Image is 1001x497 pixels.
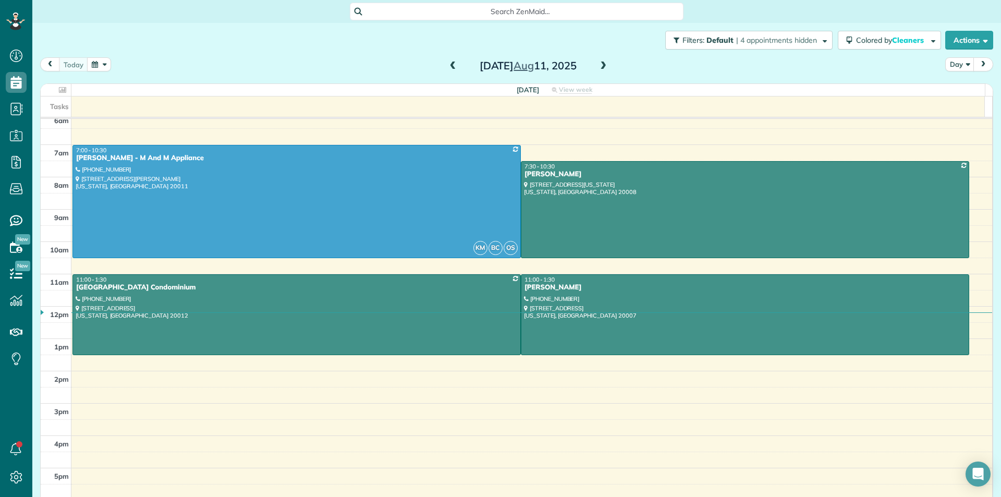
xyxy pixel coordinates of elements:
[660,31,833,50] a: Filters: Default | 4 appointments hidden
[76,283,518,292] div: [GEOGRAPHIC_DATA] Condominium
[524,163,555,170] span: 7:30 - 10:30
[856,35,927,45] span: Colored by
[76,147,106,154] span: 7:00 - 10:30
[945,31,993,50] button: Actions
[54,149,69,157] span: 7am
[473,241,487,255] span: KM
[892,35,925,45] span: Cleaners
[76,154,518,163] div: [PERSON_NAME] - M And M Appliance
[54,213,69,222] span: 9am
[463,60,593,71] h2: [DATE] 11, 2025
[15,234,30,245] span: New
[50,310,69,319] span: 12pm
[524,170,966,179] div: [PERSON_NAME]
[489,241,503,255] span: BC
[40,57,60,71] button: prev
[54,181,69,189] span: 8am
[706,35,734,45] span: Default
[76,276,106,283] span: 11:00 - 1:30
[59,57,88,71] button: today
[54,375,69,383] span: 2pm
[504,241,518,255] span: OS
[665,31,833,50] button: Filters: Default | 4 appointments hidden
[945,57,974,71] button: Day
[514,59,534,72] span: Aug
[54,343,69,351] span: 1pm
[50,246,69,254] span: 10am
[682,35,704,45] span: Filters:
[736,35,817,45] span: | 4 appointments hidden
[966,462,991,487] div: Open Intercom Messenger
[524,276,555,283] span: 11:00 - 1:30
[54,440,69,448] span: 4pm
[517,86,539,94] span: [DATE]
[54,116,69,125] span: 6am
[15,261,30,271] span: New
[559,86,592,94] span: View week
[524,283,966,292] div: [PERSON_NAME]
[54,407,69,416] span: 3pm
[838,31,941,50] button: Colored byCleaners
[50,278,69,286] span: 11am
[54,472,69,480] span: 5pm
[50,102,69,111] span: Tasks
[973,57,993,71] button: next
